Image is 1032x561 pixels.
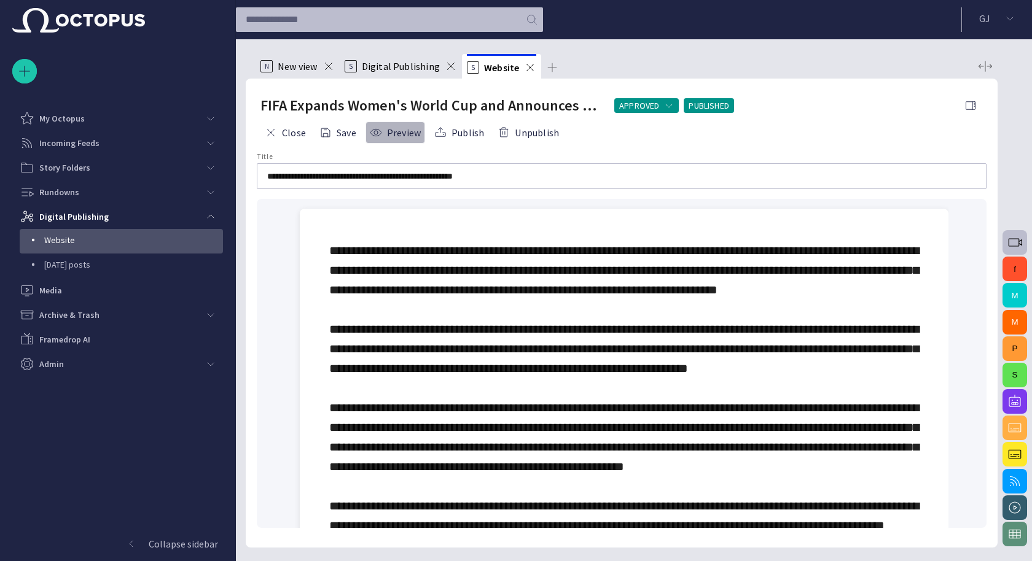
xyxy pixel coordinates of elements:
[39,309,100,321] p: Archive & Trash
[278,60,318,72] span: New view
[12,106,223,376] ul: main menu
[39,284,62,296] p: Media
[256,54,340,79] div: NNew view
[1003,363,1027,387] button: S
[619,99,659,112] span: APPROVED
[12,327,223,352] div: Framedrop AI
[467,61,479,74] p: S
[1003,283,1027,308] button: M
[430,122,488,144] button: Publish
[39,186,79,198] p: Rundowns
[1003,257,1027,281] button: f
[39,161,90,174] p: Story Folders
[20,253,223,278] div: [DATE] posts
[39,333,90,346] p: Framedrop AI
[493,122,563,144] button: Unpublish
[44,258,223,271] p: [DATE] posts
[315,122,361,144] button: Save
[365,122,425,144] button: Preview
[149,536,218,551] p: Collapse sidebar
[340,54,462,79] div: SDigital Publishing
[260,96,604,115] h2: FIFA Expands Women's World Cup and Announces New Funding Ini
[44,234,223,246] p: Website
[345,60,357,72] p: S
[689,99,729,112] span: PUBLISHED
[39,112,85,125] p: My Octopus
[979,11,990,26] p: G J
[39,211,109,223] p: Digital Publishing
[39,137,100,149] p: Incoming Feeds
[1003,310,1027,335] button: M
[260,60,273,72] p: N
[12,278,223,303] div: Media
[969,7,1025,29] button: GJ
[39,358,64,370] p: Admin
[20,229,223,253] div: Website
[12,532,223,556] button: Collapse sidebar
[462,54,541,79] div: SWebsite
[12,8,145,33] img: Octopus News Room
[260,122,310,144] button: Close
[484,61,519,74] span: Website
[257,152,273,162] label: Title
[362,60,440,72] span: Digital Publishing
[1003,336,1027,361] button: P
[614,98,679,113] button: APPROVED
